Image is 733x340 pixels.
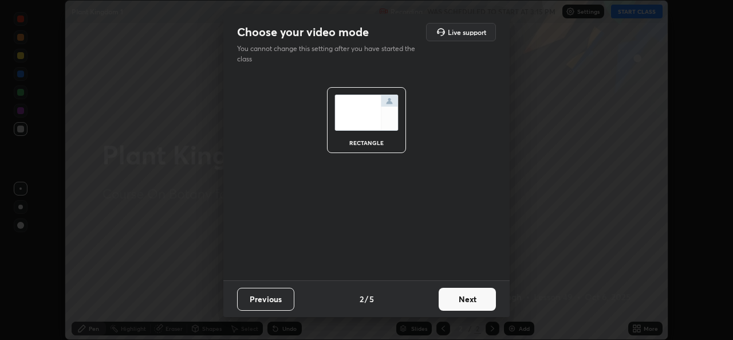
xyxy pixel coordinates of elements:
[237,288,294,311] button: Previous
[237,44,423,64] p: You cannot change this setting after you have started the class
[448,29,486,36] h5: Live support
[439,288,496,311] button: Next
[365,293,368,305] h4: /
[369,293,374,305] h4: 5
[360,293,364,305] h4: 2
[237,25,369,40] h2: Choose your video mode
[344,140,389,146] div: rectangle
[334,95,399,131] img: normalScreenIcon.ae25ed63.svg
